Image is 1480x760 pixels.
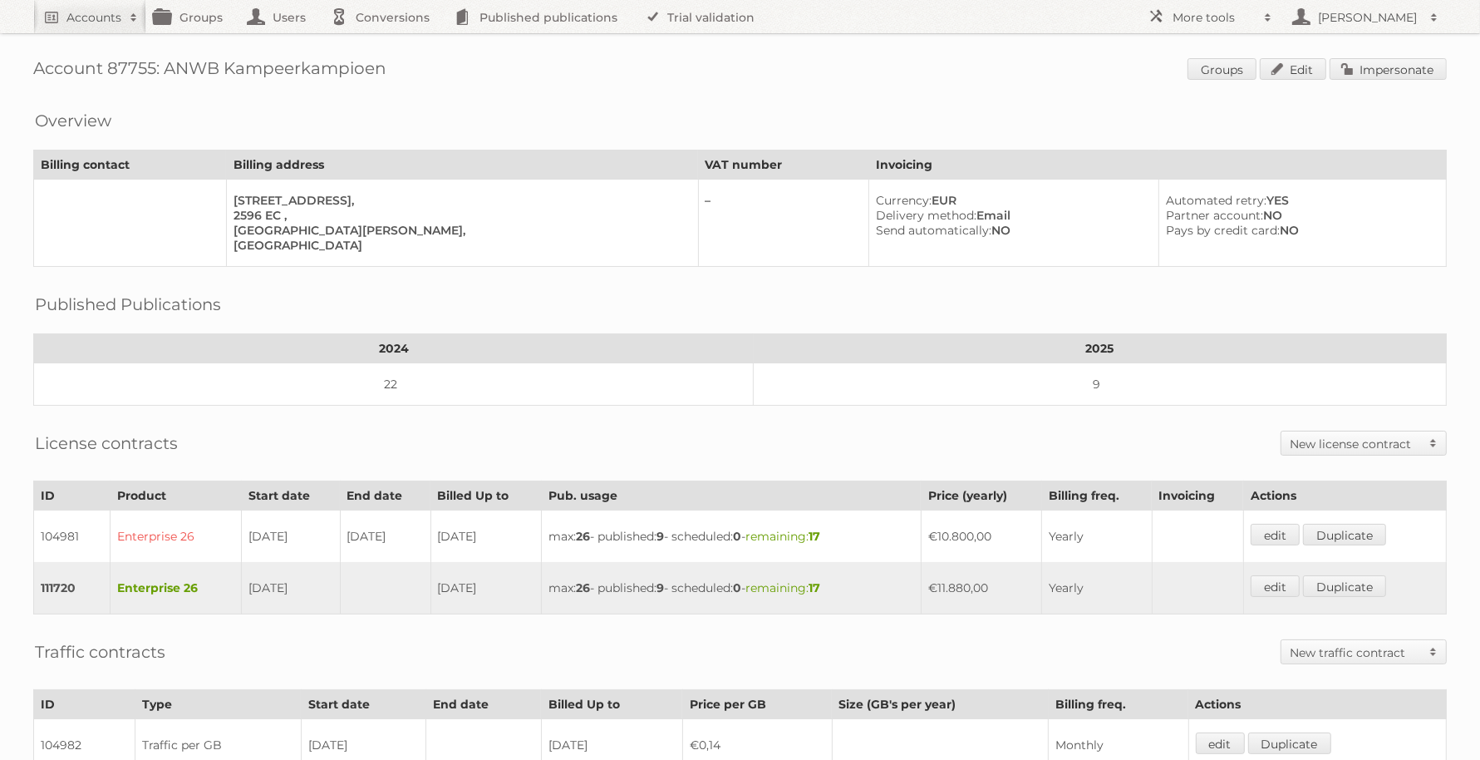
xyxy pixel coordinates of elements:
[1251,524,1300,545] a: edit
[430,562,542,614] td: [DATE]
[426,690,542,719] th: End date
[542,562,922,614] td: max: - published: - scheduled: -
[1290,436,1421,452] h2: New license contract
[698,151,868,180] th: VAT number
[698,180,868,267] td: –
[876,193,932,208] span: Currency:
[876,208,976,223] span: Delivery method:
[1248,733,1331,754] a: Duplicate
[34,151,227,180] th: Billing contact
[1281,432,1446,455] a: New license contract
[34,562,111,614] td: 111720
[301,690,425,719] th: Start date
[832,690,1049,719] th: Size (GB's per year)
[809,580,820,595] strong: 17
[242,481,340,511] th: Start date
[234,223,685,238] div: [GEOGRAPHIC_DATA][PERSON_NAME],
[542,481,922,511] th: Pub. usage
[34,481,111,511] th: ID
[135,690,302,719] th: Type
[876,208,1145,223] div: Email
[733,529,741,544] strong: 0
[1251,575,1300,597] a: edit
[1042,562,1152,614] td: Yearly
[1166,193,1266,208] span: Automated retry:
[745,529,820,544] span: remaining:
[1303,524,1386,545] a: Duplicate
[541,690,682,719] th: Billed Up to
[242,511,340,563] td: [DATE]
[35,108,111,133] h2: Overview
[234,193,685,208] div: [STREET_ADDRESS],
[1166,223,1280,238] span: Pays by credit card:
[1260,58,1326,80] a: Edit
[754,334,1447,363] th: 2025
[542,511,922,563] td: max: - published: - scheduled: -
[33,58,1447,83] h1: Account 87755: ANWB Kampeerkampioen
[921,511,1041,563] td: €10.800,00
[111,562,242,614] td: Enterprise 26
[656,529,664,544] strong: 9
[733,580,741,595] strong: 0
[66,9,121,26] h2: Accounts
[682,690,832,719] th: Price per GB
[876,223,991,238] span: Send automatically:
[1303,575,1386,597] a: Duplicate
[869,151,1447,180] th: Invoicing
[576,529,590,544] strong: 26
[430,481,542,511] th: Billed Up to
[1187,58,1256,80] a: Groups
[656,580,664,595] strong: 9
[1330,58,1447,80] a: Impersonate
[35,639,165,664] h2: Traffic contracts
[1166,193,1433,208] div: YES
[576,580,590,595] strong: 26
[809,529,820,544] strong: 17
[226,151,698,180] th: Billing address
[1166,208,1433,223] div: NO
[1421,432,1446,455] span: Toggle
[1042,481,1152,511] th: Billing freq.
[1314,9,1422,26] h2: [PERSON_NAME]
[1166,208,1263,223] span: Partner account:
[34,690,135,719] th: ID
[745,580,820,595] span: remaining:
[35,431,178,456] h2: License contracts
[1281,640,1446,664] a: New traffic contract
[34,334,754,363] th: 2024
[1152,481,1243,511] th: Invoicing
[234,238,685,253] div: [GEOGRAPHIC_DATA]
[876,193,1145,208] div: EUR
[1173,9,1256,26] h2: More tools
[1188,690,1446,719] th: Actions
[921,562,1041,614] td: €11.880,00
[34,363,754,406] td: 22
[111,481,242,511] th: Product
[242,562,340,614] td: [DATE]
[1166,223,1433,238] div: NO
[430,511,542,563] td: [DATE]
[234,208,685,223] div: 2596 EC ,
[1243,481,1446,511] th: Actions
[754,363,1447,406] td: 9
[921,481,1041,511] th: Price (yearly)
[1290,644,1421,661] h2: New traffic contract
[34,511,111,563] td: 104981
[1049,690,1188,719] th: Billing freq.
[1042,511,1152,563] td: Yearly
[340,511,430,563] td: [DATE]
[340,481,430,511] th: End date
[1421,640,1446,664] span: Toggle
[111,511,242,563] td: Enterprise 26
[876,223,1145,238] div: NO
[1196,733,1245,754] a: edit
[35,292,221,317] h2: Published Publications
